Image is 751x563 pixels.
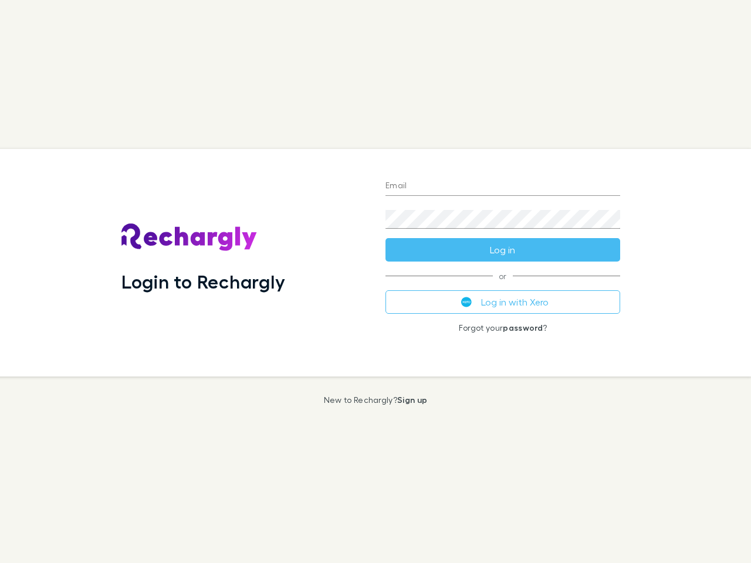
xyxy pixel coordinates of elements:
img: Xero's logo [461,297,472,307]
h1: Login to Rechargly [121,270,285,293]
button: Log in with Xero [385,290,620,314]
p: New to Rechargly? [324,395,428,405]
button: Log in [385,238,620,262]
img: Rechargly's Logo [121,223,258,252]
a: Sign up [397,395,427,405]
p: Forgot your ? [385,323,620,333]
a: password [503,323,543,333]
